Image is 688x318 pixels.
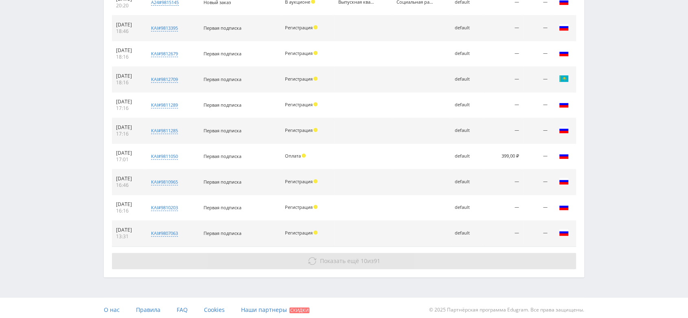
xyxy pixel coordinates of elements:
img: rus.png [559,48,569,58]
div: 17:16 [116,105,139,112]
div: kai#9813395 [151,25,178,31]
div: [DATE] [116,124,139,131]
div: default [455,25,478,31]
span: Регистрация [285,76,312,82]
div: kai#9811285 [151,127,178,134]
img: rus.png [559,202,569,212]
span: Регистрация [285,101,312,107]
div: 17:16 [116,131,139,137]
div: kai#9811050 [151,153,178,160]
div: [DATE] [116,150,139,156]
div: default [455,77,478,82]
span: Первая подписка [203,102,241,108]
div: 18:46 [116,28,139,35]
td: — [523,221,552,246]
img: rus.png [559,151,569,160]
span: Холд [313,128,318,132]
span: Оплата [285,153,300,159]
span: Первая подписка [203,50,241,57]
span: Регистрация [285,127,312,133]
button: Показать ещё 10из91 [112,253,576,269]
td: — [482,67,523,92]
td: — [482,92,523,118]
span: Холд [313,179,318,183]
div: kai#9810965 [151,179,178,185]
span: Холд [313,205,318,209]
div: [DATE] [116,73,139,79]
img: kaz.png [559,74,569,83]
img: rus.png [559,125,569,135]
td: — [482,195,523,221]
span: Cookies [204,306,225,314]
span: Первая подписка [203,230,241,236]
span: Первая подписка [203,204,241,211]
span: Наши партнеры [241,306,287,314]
span: Показать ещё [320,257,359,265]
div: 16:16 [116,208,139,214]
div: 16:46 [116,182,139,189]
td: — [523,67,552,92]
td: — [482,169,523,195]
div: 13:31 [116,233,139,240]
div: [DATE] [116,201,139,208]
span: Холд [313,102,318,106]
span: Регистрация [285,178,312,184]
div: kai#9807063 [151,230,178,237]
div: 20:20 [116,2,139,9]
span: Первая подписка [203,153,241,159]
span: Холд [313,77,318,81]
div: kai#9812709 [151,76,178,83]
span: Регистрация [285,50,312,56]
img: rus.png [559,99,569,109]
div: 18:16 [116,54,139,60]
div: default [455,51,478,56]
td: — [523,169,552,195]
span: 10 [361,257,367,265]
img: rus.png [559,228,569,237]
div: [DATE] [116,99,139,105]
div: kai#9810203 [151,204,178,211]
td: — [482,118,523,144]
div: [DATE] [116,47,139,54]
td: 399,00 ₽ [482,144,523,169]
span: Регистрация [285,24,312,31]
td: — [523,144,552,169]
td: — [523,195,552,221]
div: 18:16 [116,79,139,86]
div: default [455,128,478,133]
span: из [320,257,380,265]
div: 17:01 [116,156,139,163]
span: Правила [136,306,160,314]
td: — [482,15,523,41]
span: Холд [313,25,318,29]
div: default [455,230,478,236]
td: — [482,41,523,67]
td: — [523,92,552,118]
td: — [523,41,552,67]
div: [DATE] [116,227,139,233]
span: О нас [104,306,120,314]
div: default [455,102,478,107]
img: rus.png [559,22,569,32]
img: rus.png [559,176,569,186]
span: Холд [313,51,318,55]
span: 91 [374,257,380,265]
td: — [482,221,523,246]
span: Первая подписка [203,76,241,82]
span: Холд [313,230,318,235]
div: [DATE] [116,175,139,182]
span: Регистрация [285,204,312,210]
div: default [455,179,478,184]
div: default [455,154,478,159]
span: Первая подписка [203,179,241,185]
div: kai#9811289 [151,102,178,108]
div: kai#9812679 [151,50,178,57]
div: default [455,205,478,210]
span: Первая подписка [203,25,241,31]
td: — [523,118,552,144]
span: Холд [302,154,306,158]
span: Первая подписка [203,127,241,134]
span: Скидки [289,307,309,313]
span: FAQ [177,306,188,314]
td: — [523,15,552,41]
